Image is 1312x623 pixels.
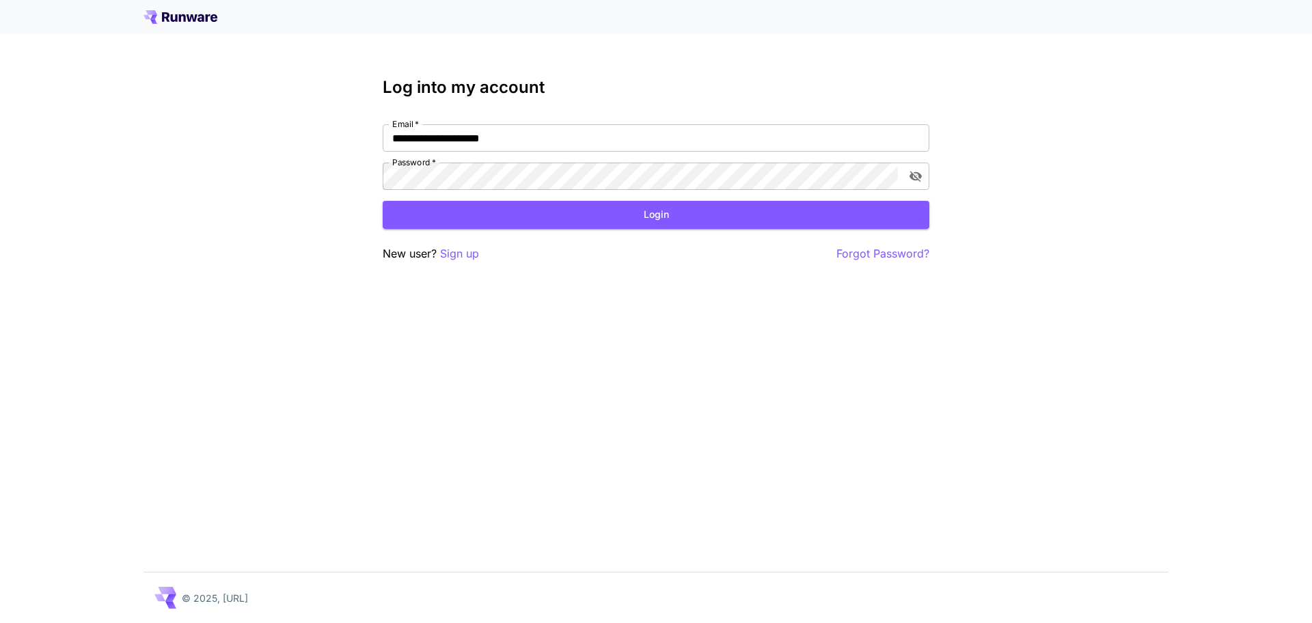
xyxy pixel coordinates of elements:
[383,78,929,97] h3: Log into my account
[836,245,929,262] button: Forgot Password?
[182,591,248,605] p: © 2025, [URL]
[440,245,479,262] button: Sign up
[383,201,929,229] button: Login
[903,164,928,189] button: toggle password visibility
[392,156,436,168] label: Password
[392,118,419,130] label: Email
[383,245,479,262] p: New user?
